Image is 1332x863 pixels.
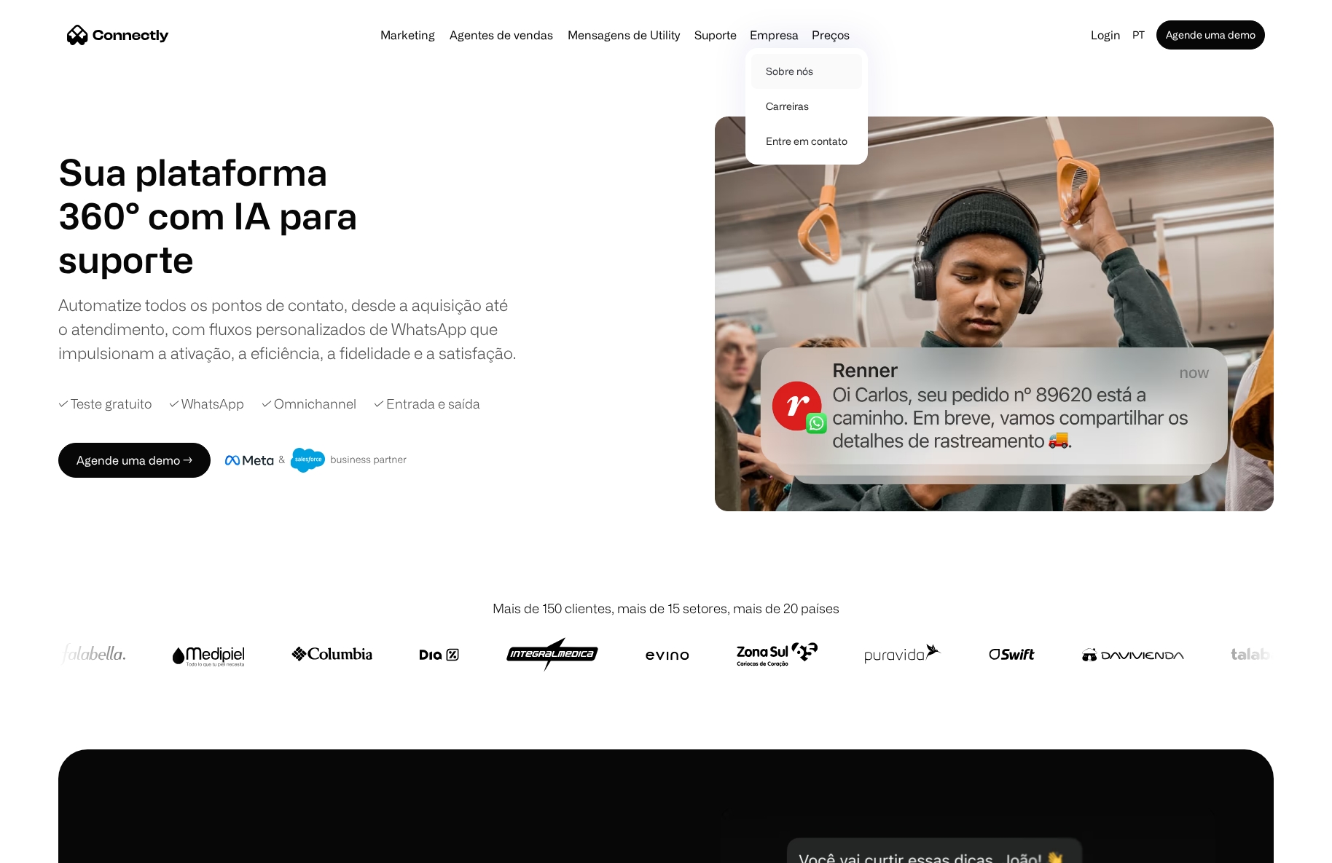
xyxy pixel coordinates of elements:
[493,599,839,618] div: Mais de 150 clientes, mais de 15 setores, mais de 20 países
[374,394,480,414] div: ✓ Entrada e saída
[262,394,356,414] div: ✓ Omnichannel
[169,394,244,414] div: ✓ WhatsApp
[745,25,803,45] div: Empresa
[29,838,87,858] ul: Language list
[67,24,169,46] a: home
[745,45,868,165] nav: Empresa
[58,237,393,281] h1: suporte
[1127,25,1153,45] div: pt
[58,150,393,237] h1: Sua plataforma 360° com IA para
[1085,25,1127,45] a: Login
[562,29,686,41] a: Mensagens de Utility
[751,89,862,124] a: Carreiras
[58,237,393,281] div: 2 of 4
[444,29,559,41] a: Agentes de vendas
[58,443,211,478] a: Agende uma demo →
[1156,20,1265,50] a: Agende uma demo
[689,29,743,41] a: Suporte
[58,394,152,414] div: ✓ Teste gratuito
[375,29,441,41] a: Marketing
[1132,25,1145,45] div: pt
[751,54,862,89] a: Sobre nós
[58,293,517,365] div: Automatize todos os pontos de contato, desde a aquisição até o atendimento, com fluxos personaliz...
[15,836,87,858] aside: Language selected: Português (Brasil)
[750,25,799,45] div: Empresa
[751,124,862,159] a: Entre em contato
[225,448,407,473] img: Meta e crachá de parceiro de negócios do Salesforce.
[58,237,393,281] div: carousel
[806,29,855,41] a: Preços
